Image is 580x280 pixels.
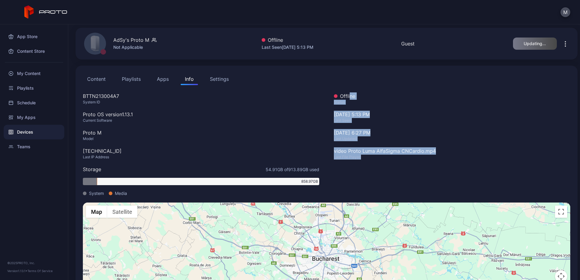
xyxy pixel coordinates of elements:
button: Show street map [86,206,107,218]
button: Content [83,73,110,85]
div: Last File Played [334,155,570,160]
span: 54.91 GB of 913.89 GB used [266,166,319,173]
a: Schedule [4,95,64,110]
button: Info [181,73,198,85]
div: AdSy's Proto M [113,36,149,44]
button: Updating... [513,38,557,50]
div: video Proto Luma AlfaSigma CNCardio.mp4 [334,147,570,155]
a: Terms Of Service [27,269,53,273]
button: Playlists [118,73,145,85]
div: Storage [83,166,101,173]
div: [DATE] 6:27 PM [334,129,570,136]
a: My Apps [4,110,64,125]
span: System [89,190,104,196]
div: [TECHNICAL_ID] [83,147,319,155]
a: App Store [4,29,64,44]
div: Model [83,136,319,141]
div: Last IP Address [83,155,319,160]
button: Toggle fullscreen view [555,206,567,218]
span: Media [115,190,127,196]
a: My Content [4,66,64,81]
button: Show satellite imagery [107,206,137,218]
button: Settings [206,73,233,85]
div: © 2025 PROTO, Inc. [7,260,61,265]
div: Current Software [83,118,319,123]
div: Not Applicable [113,44,157,51]
a: Content Store [4,44,64,59]
div: Updating... [524,41,546,46]
div: Guest [401,40,415,47]
div: Proto M [83,129,319,136]
a: Playlists [4,81,64,95]
a: Teams [4,139,64,154]
div: Settings [210,75,229,83]
span: Version 1.13.1 • [7,269,27,273]
div: BTTN213004A7 [83,92,319,100]
div: Info [185,75,194,83]
div: Proto OS version 1.13.1 [83,111,319,118]
div: Status [334,100,570,105]
button: Apps [153,73,173,85]
div: [DATE] 5:13 PM [334,111,570,129]
span: 858.97 GB [301,179,318,184]
button: M [561,7,570,17]
div: Offline [334,92,570,100]
div: Last Seen [DATE] 5:13 PM [262,44,313,51]
div: Last Seen [334,118,570,123]
div: System ID [83,100,319,105]
div: Offline [262,36,313,44]
a: Devices [4,125,64,139]
div: Last Updated [334,136,570,141]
